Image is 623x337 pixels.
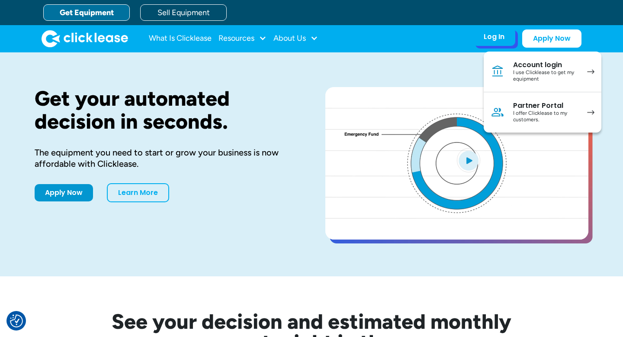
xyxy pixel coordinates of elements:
div: Partner Portal [513,101,578,110]
a: open lightbox [325,87,588,240]
a: What Is Clicklease [149,30,212,47]
div: Log In [484,32,504,41]
nav: Log In [484,52,601,133]
img: Person icon [491,105,504,119]
img: Clicklease logo [42,30,128,47]
h1: Get your automated decision in seconds. [35,87,298,133]
img: arrow [587,110,594,115]
div: Account login [513,61,578,69]
button: Consent Preferences [10,314,23,327]
div: Resources [218,30,267,47]
img: Revisit consent button [10,314,23,327]
img: Blue play button logo on a light blue circular background [457,148,480,172]
a: Account loginI use Clicklease to get my equipment [484,52,601,92]
a: Learn More [107,183,169,202]
a: Partner PortalI offer Clicklease to my customers. [484,92,601,133]
a: Sell Equipment [140,4,227,21]
a: Apply Now [522,29,581,48]
div: I use Clicklease to get my equipment [513,69,578,83]
a: Apply Now [35,184,93,201]
div: The equipment you need to start or grow your business is now affordable with Clicklease. [35,147,298,169]
img: arrow [587,69,594,74]
a: Get Equipment [43,4,130,21]
a: home [42,30,128,47]
img: Bank icon [491,65,504,78]
div: I offer Clicklease to my customers. [513,110,578,123]
div: About Us [273,30,318,47]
